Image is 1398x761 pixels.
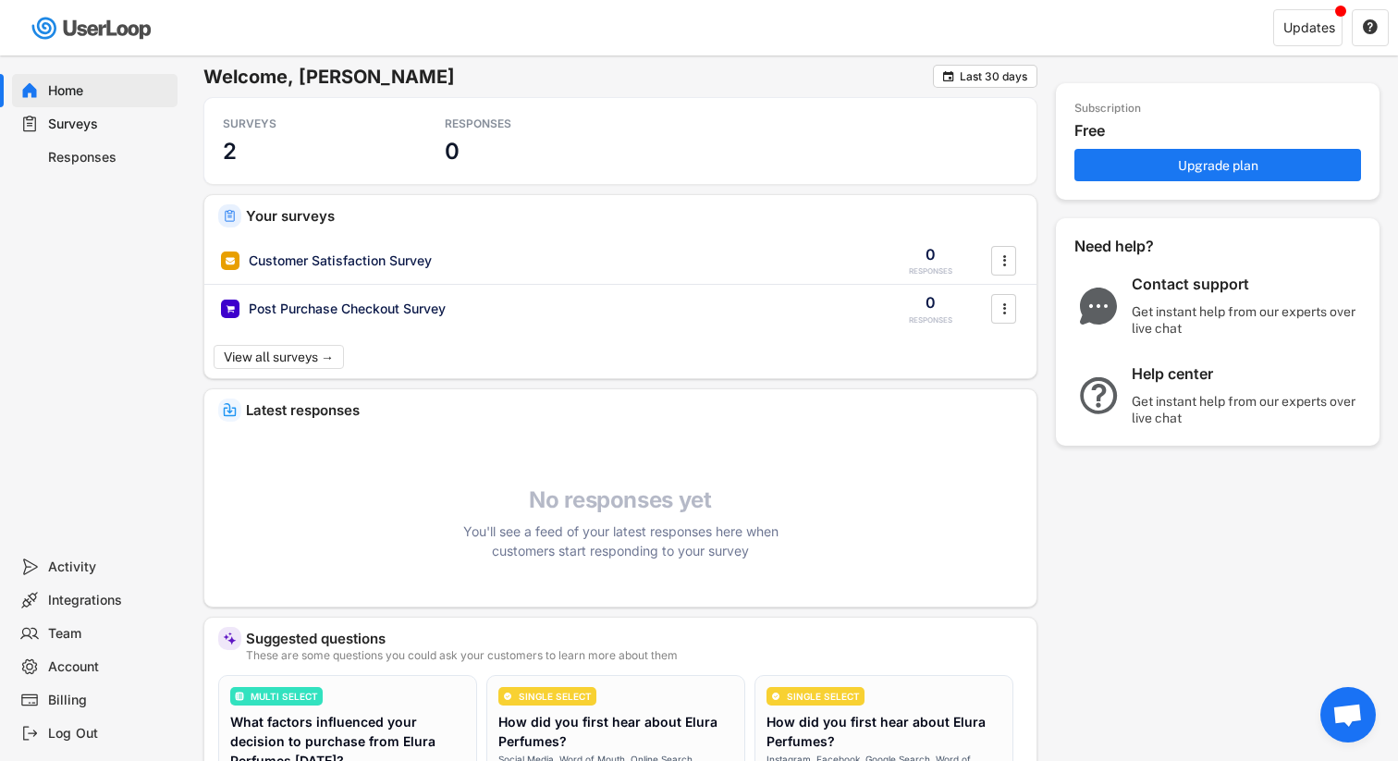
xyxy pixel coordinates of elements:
[503,692,512,701] img: CircleTickMinorWhite.svg
[48,692,170,709] div: Billing
[1002,299,1006,318] text: 
[48,592,170,609] div: Integrations
[1074,237,1204,256] div: Need help?
[454,522,787,560] div: You'll see a feed of your latest responses here when customers start responding to your survey
[1362,19,1379,36] button: 
[995,247,1013,275] button: 
[48,149,170,166] div: Responses
[223,137,237,166] h3: 2
[1132,303,1363,337] div: Get instant help from our experts over live chat
[48,725,170,743] div: Log Out
[1132,393,1363,426] div: Get instant help from our experts over live chat
[498,712,733,751] div: How did you first hear about Elura Perfumes?
[246,650,1023,661] div: These are some questions you could ask your customers to learn more about them
[926,244,936,264] div: 0
[771,692,780,701] img: CircleTickMinorWhite.svg
[445,137,460,166] h3: 0
[246,209,1023,223] div: Your surveys
[1074,288,1122,325] img: ChatMajor.svg
[251,692,318,701] div: MULTI SELECT
[1320,687,1376,743] a: Open chat
[223,632,237,645] img: MagicMajor%20%28Purple%29.svg
[926,292,936,313] div: 0
[445,117,611,131] div: RESPONSES
[223,117,389,131] div: SURVEYS
[48,625,170,643] div: Team
[28,9,158,47] img: userloop-logo-01.svg
[960,71,1027,82] div: Last 30 days
[48,658,170,676] div: Account
[48,116,170,133] div: Surveys
[48,558,170,576] div: Activity
[249,252,432,270] div: Customer Satisfaction Survey
[1363,18,1378,35] text: 
[941,69,955,83] button: 
[1074,377,1122,414] img: QuestionMarkInverseMajor.svg
[1132,364,1363,384] div: Help center
[246,632,1023,645] div: Suggested questions
[214,345,344,369] button: View all surveys →
[1074,102,1141,117] div: Subscription
[246,403,1023,417] div: Latest responses
[909,266,952,276] div: RESPONSES
[203,65,933,89] h6: Welcome, [PERSON_NAME]
[995,295,1013,323] button: 
[909,315,952,325] div: RESPONSES
[787,692,860,701] div: SINGLE SELECT
[1283,21,1335,34] div: Updates
[1074,149,1361,181] button: Upgrade plan
[1132,275,1363,294] div: Contact support
[519,692,592,701] div: SINGLE SELECT
[249,300,446,318] div: Post Purchase Checkout Survey
[766,712,1001,751] div: How did you first hear about Elura Perfumes?
[223,403,237,417] img: IncomingMajor.svg
[1074,121,1370,141] div: Free
[454,486,787,514] h4: No responses yet
[1002,251,1006,270] text: 
[235,692,244,701] img: ListMajor.svg
[943,69,954,83] text: 
[48,82,170,100] div: Home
